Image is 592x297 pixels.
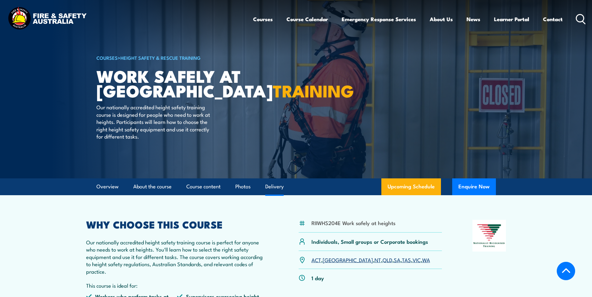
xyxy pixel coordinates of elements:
[86,220,268,229] h2: WHY CHOOSE THIS COURSE
[381,178,441,195] a: Upcoming Schedule
[422,256,430,263] a: WA
[467,11,480,27] a: News
[96,54,118,61] a: COURSES
[96,54,251,61] h6: >
[472,220,506,252] img: Nationally Recognised Training logo.
[96,103,210,140] p: Our nationally accredited height safety training course is designed for people who need to work a...
[86,282,268,289] p: This course is ideal for:
[311,256,321,263] a: ACT
[96,68,251,97] h1: Work Safely at [GEOGRAPHIC_DATA]
[543,11,563,27] a: Contact
[253,11,273,27] a: Courses
[273,77,354,103] strong: TRAINING
[413,256,421,263] a: VIC
[311,274,324,281] p: 1 day
[265,178,284,195] a: Delivery
[452,178,496,195] button: Enquire Now
[311,238,428,245] p: Individuals, Small groups or Corporate bookings
[96,178,119,195] a: Overview
[383,256,392,263] a: QLD
[374,256,381,263] a: NT
[120,54,201,61] a: Height Safety & Rescue Training
[286,11,328,27] a: Course Calendar
[430,11,453,27] a: About Us
[323,256,373,263] a: [GEOGRAPHIC_DATA]
[394,256,400,263] a: SA
[402,256,411,263] a: TAS
[235,178,251,195] a: Photos
[494,11,529,27] a: Learner Portal
[311,256,430,263] p: , , , , , , ,
[133,178,172,195] a: About the course
[311,219,395,226] li: RIIWHS204E Work safely at heights
[342,11,416,27] a: Emergency Response Services
[86,238,268,275] p: Our nationally accredited height safety training course is perfect for anyone who needs to work a...
[186,178,221,195] a: Course content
